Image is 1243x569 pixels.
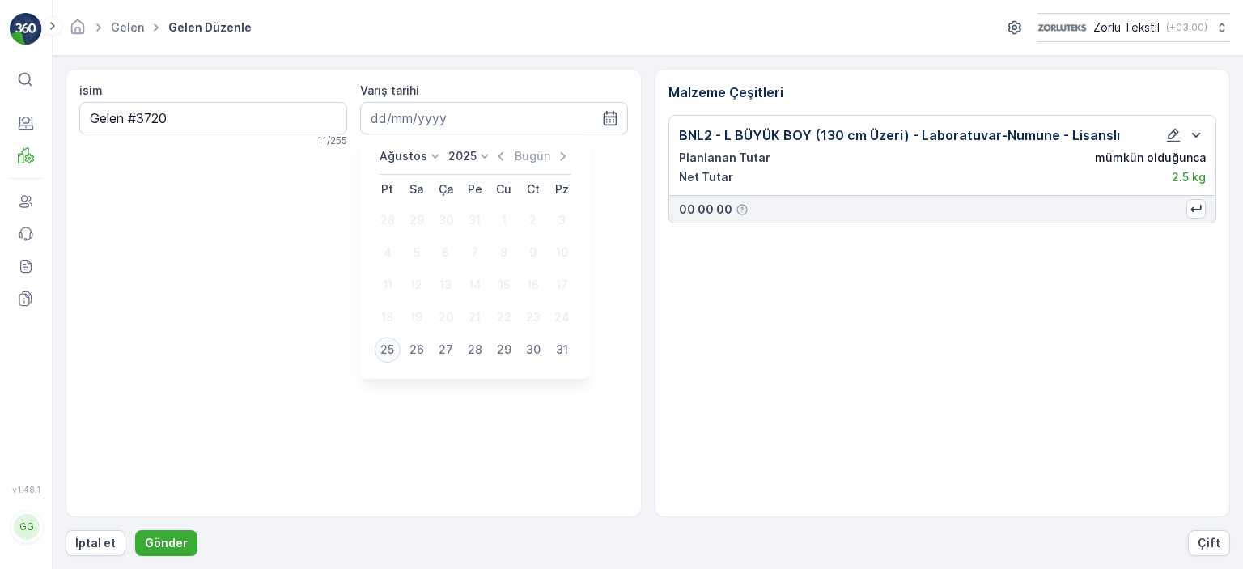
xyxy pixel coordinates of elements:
[165,19,255,36] span: Gelen düzenle
[549,240,575,265] div: 10
[433,304,459,330] div: 20
[433,337,459,363] div: 27
[448,148,477,164] p: 2025
[668,83,1217,102] p: Malzeme Çeşitleri
[679,150,770,166] p: Planlanan Tutar
[145,535,188,551] p: Gönder
[375,304,401,330] div: 18
[1198,535,1220,551] p: Çift
[679,169,733,185] p: Net Tutar
[462,337,488,363] div: 28
[433,207,459,233] div: 30
[1166,21,1207,34] p: ( +03:00 )
[679,202,732,218] p: 00 00 00
[736,203,749,216] div: Yardım Araç İkonu
[1037,13,1230,42] button: Zorlu Tekstil(+03:00)
[375,207,401,233] div: 28
[491,240,517,265] div: 8
[548,175,577,204] th: Pazar
[460,175,490,204] th: Perşembe
[462,272,488,298] div: 14
[75,535,116,551] p: İptal et
[549,304,575,330] div: 24
[375,337,401,363] div: 25
[491,272,517,298] div: 15
[79,83,103,97] label: isim
[135,530,197,556] button: Gönder
[1037,19,1087,36] img: 6-1-9-3_wQBzyll.png
[462,304,488,330] div: 21
[520,207,546,233] div: 2
[549,337,575,363] div: 31
[404,240,430,265] div: 5
[375,240,401,265] div: 4
[433,240,459,265] div: 6
[491,207,517,233] div: 1
[515,148,550,164] p: Bugün
[69,24,87,38] a: Ana Sayfa
[520,272,546,298] div: 16
[520,304,546,330] div: 23
[404,207,430,233] div: 29
[373,175,402,204] th: Pazartesi
[111,20,144,34] a: Gelen
[1188,530,1230,556] button: Çift
[520,337,546,363] div: 30
[404,337,430,363] div: 26
[360,102,628,134] input: dd/mm/yyyy
[549,272,575,298] div: 17
[433,272,459,298] div: 13
[462,240,488,265] div: 7
[317,134,347,147] p: 11 / 255
[462,207,488,233] div: 31
[404,304,430,330] div: 19
[14,514,40,540] div: GG
[375,272,401,298] div: 11
[360,83,419,97] label: Varış tarihi
[1093,19,1160,36] p: Zorlu Tekstil
[402,175,431,204] th: Salı
[380,148,427,164] p: Ağustos
[491,337,517,363] div: 29
[10,485,42,495] span: v 1.48.1
[10,13,42,45] img: logo
[520,240,546,265] div: 9
[66,530,125,556] button: İptal et
[404,272,430,298] div: 12
[1095,150,1206,166] p: mümkün olduğunca
[519,175,548,204] th: Cumartesi
[490,175,519,204] th: Cuma
[10,498,42,556] button: GG
[431,175,460,204] th: Çarşamba
[491,304,517,330] div: 22
[679,125,1120,145] p: BNL2 - L BÜYÜK BOY (130 cm Üzeri) - Laboratuvar-Numune - Lisanslı
[1172,169,1206,185] p: 2.5 kg
[549,207,575,233] div: 3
